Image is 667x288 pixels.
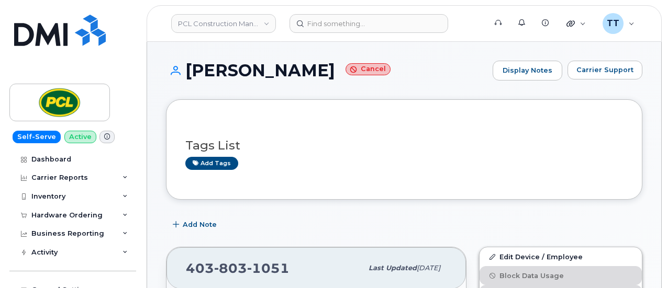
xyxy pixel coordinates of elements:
[183,220,217,229] span: Add Note
[166,215,226,234] button: Add Note
[480,247,642,266] a: Edit Device / Employee
[214,260,247,276] span: 803
[185,157,238,170] a: Add tags
[346,63,391,75] small: Cancel
[417,264,440,272] span: [DATE]
[369,264,417,272] span: Last updated
[186,260,290,276] span: 403
[576,65,633,75] span: Carrier Support
[480,266,642,285] button: Block Data Usage
[568,61,642,79] button: Carrier Support
[493,61,562,80] a: Display Notes
[166,61,487,79] h1: [PERSON_NAME]
[185,139,623,152] h3: Tags List
[247,260,290,276] span: 1051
